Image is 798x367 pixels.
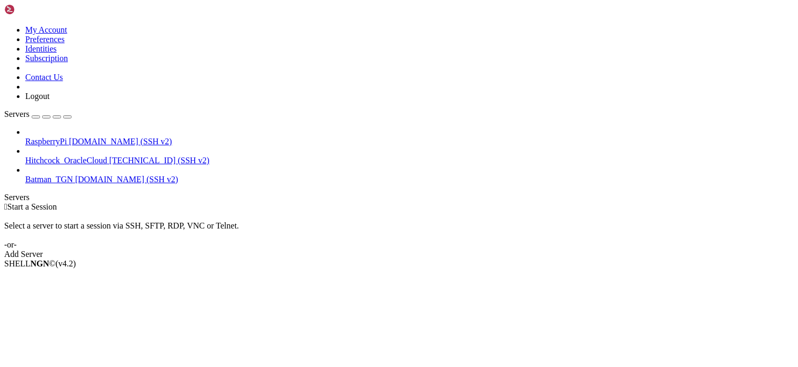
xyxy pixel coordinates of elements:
[25,156,107,165] span: Hitchcock_OracleCloud
[25,146,794,165] li: Hitchcock_OracleCloud [TECHNICAL_ID] (SSH v2)
[7,202,57,211] span: Start a Session
[4,110,72,118] a: Servers
[25,137,67,146] span: RaspberryPi
[109,156,210,165] span: [TECHNICAL_ID] (SSH v2)
[25,73,63,82] a: Contact Us
[69,137,172,146] span: [DOMAIN_NAME] (SSH v2)
[4,110,29,118] span: Servers
[75,175,178,184] span: [DOMAIN_NAME] (SSH v2)
[25,54,68,63] a: Subscription
[25,44,57,53] a: Identities
[25,92,49,101] a: Logout
[4,259,76,268] span: SHELL ©
[31,259,49,268] b: NGN
[25,25,67,34] a: My Account
[4,250,794,259] div: Add Server
[4,4,65,15] img: Shellngn
[25,35,65,44] a: Preferences
[25,175,794,184] a: Batman_TGN [DOMAIN_NAME] (SSH v2)
[4,202,7,211] span: 
[4,193,794,202] div: Servers
[25,127,794,146] li: RaspberryPi [DOMAIN_NAME] (SSH v2)
[25,165,794,184] li: Batman_TGN [DOMAIN_NAME] (SSH v2)
[25,175,73,184] span: Batman_TGN
[25,156,794,165] a: Hitchcock_OracleCloud [TECHNICAL_ID] (SSH v2)
[4,212,794,250] div: Select a server to start a session via SSH, SFTP, RDP, VNC or Telnet. -or-
[56,259,76,268] span: 4.2.0
[25,137,794,146] a: RaspberryPi [DOMAIN_NAME] (SSH v2)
